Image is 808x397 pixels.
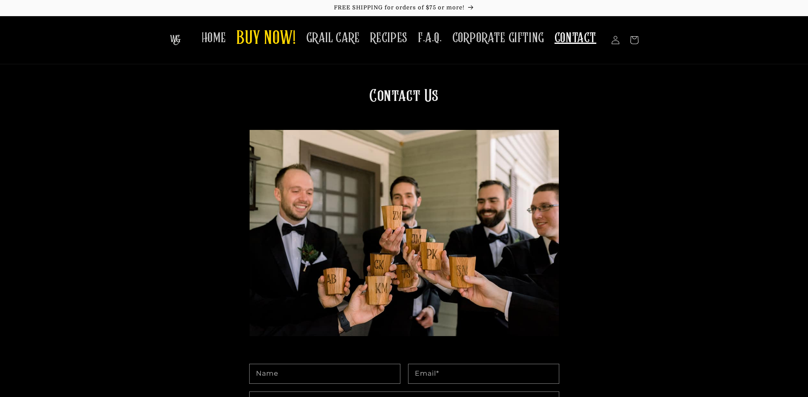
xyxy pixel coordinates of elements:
[236,27,296,51] span: BUY NOW!
[250,86,559,343] h1: Contact Us
[418,30,442,46] span: F.A.Q.
[452,30,544,46] span: CORPORATE GIFTING
[370,30,408,46] span: RECIPES
[170,35,181,45] img: The Whiskey Grail
[549,25,601,52] a: CONTACT
[555,30,596,46] span: CONTACT
[231,22,301,56] a: BUY NOW!
[365,25,413,52] a: RECIPES
[9,4,799,12] p: FREE SHIPPING for orders of $75 or more!
[413,25,447,52] a: F.A.Q.
[201,30,226,46] span: HOME
[306,30,360,46] span: GRAIL CARE
[301,25,365,52] a: GRAIL CARE
[447,25,549,52] a: CORPORATE GIFTING
[196,25,231,52] a: HOME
